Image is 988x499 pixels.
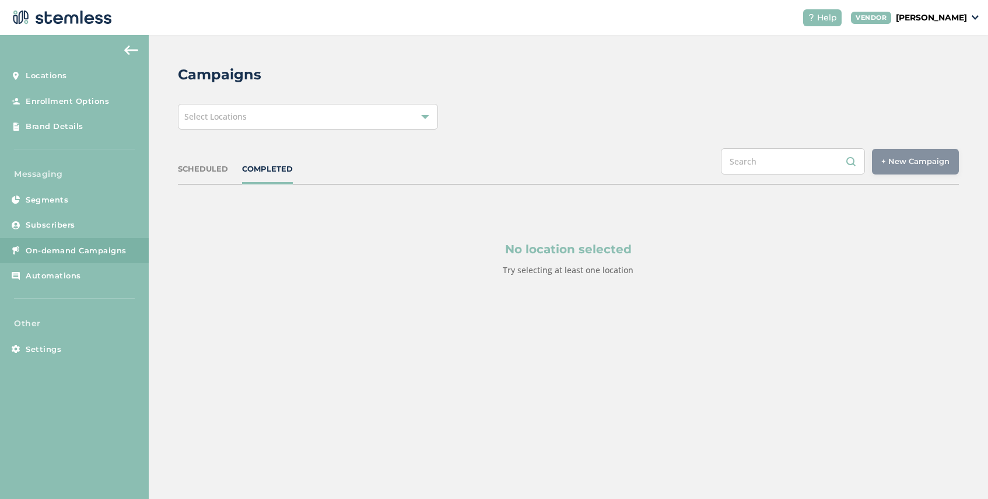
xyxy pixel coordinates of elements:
img: logo-dark-0685b13c.svg [9,6,112,29]
span: On-demand Campaigns [26,245,127,257]
span: Segments [26,194,68,206]
img: icon-help-white-03924b79.svg [808,14,815,21]
span: Help [817,12,837,24]
span: Brand Details [26,121,83,132]
img: icon-arrow-back-accent-c549486e.svg [124,46,138,55]
span: Subscribers [26,219,75,231]
span: Enrollment Options [26,96,109,107]
p: No location selected [234,240,903,258]
img: icon_down-arrow-small-66adaf34.svg [972,15,979,20]
p: [PERSON_NAME] [896,12,967,24]
input: Search [721,148,865,175]
div: SCHEDULED [178,163,228,175]
span: Automations [26,270,81,282]
div: VENDOR [851,12,891,24]
div: COMPLETED [242,163,293,175]
iframe: Chat Widget [930,443,988,499]
span: Settings [26,344,61,355]
span: Select Locations [184,111,247,122]
span: Locations [26,70,67,82]
h2: Campaigns [178,64,261,85]
label: Try selecting at least one location [503,264,633,275]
